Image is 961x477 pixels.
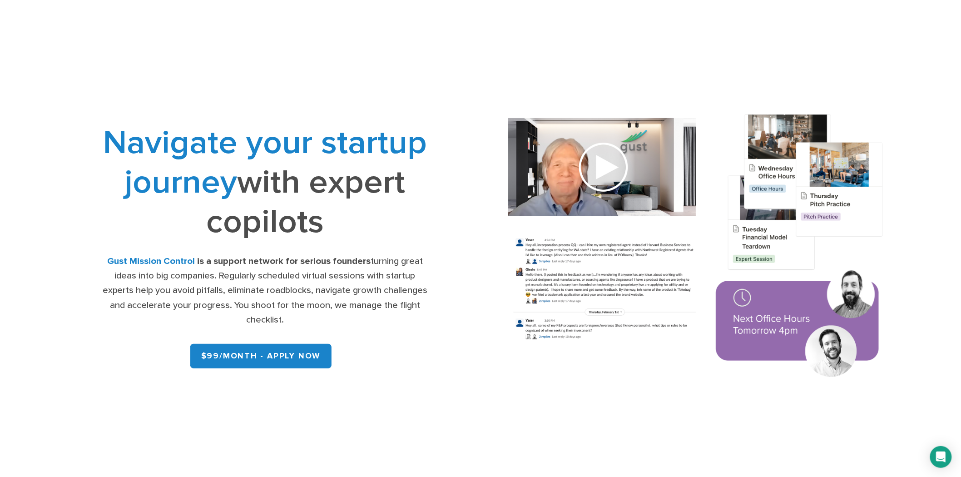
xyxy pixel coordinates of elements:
a: $99/month - APPLY NOW [190,344,332,368]
strong: Gust Mission Control [107,256,195,267]
h1: with expert copilots [99,123,431,242]
div: Open Intercom Messenger [930,446,952,468]
img: Composition of calendar events, a video call presentation, and chat rooms [488,99,904,396]
span: Navigate your startup journey [103,123,427,202]
div: turning great ideas into big companies. Regularly scheduled virtual sessions with startup experts... [99,254,431,328]
strong: is a support network for serious founders [197,256,371,267]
